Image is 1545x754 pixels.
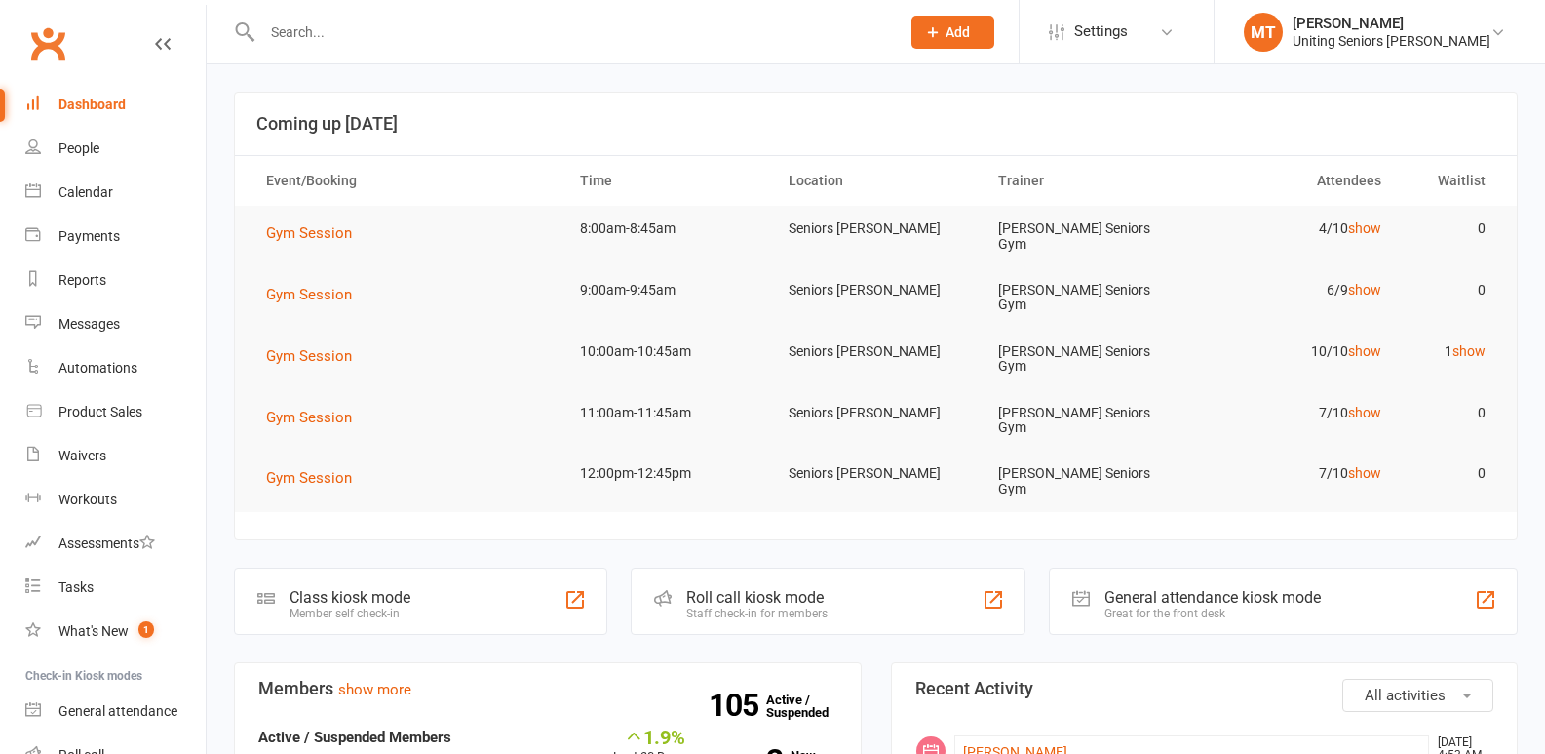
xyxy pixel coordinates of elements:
button: Gym Session [266,344,366,368]
td: Seniors [PERSON_NAME] [771,390,981,436]
td: 0 [1399,206,1503,252]
button: All activities [1342,679,1493,712]
td: [PERSON_NAME] Seniors Gym [981,390,1190,452]
div: What's New [58,623,129,639]
a: Tasks [25,566,206,610]
div: Calendar [58,184,113,200]
td: 9:00am-9:45am [562,267,772,313]
a: Reports [25,258,206,302]
a: Workouts [25,478,206,522]
td: 7/10 [1189,451,1399,496]
a: Messages [25,302,206,346]
div: 1.9% [613,726,685,747]
a: show [1348,405,1381,420]
button: Gym Session [266,283,366,306]
div: Member self check-in [290,607,410,620]
div: Payments [58,228,120,244]
a: show [1348,282,1381,298]
div: [PERSON_NAME] [1293,15,1490,32]
td: [PERSON_NAME] Seniors Gym [981,329,1190,390]
strong: Active / Suspended Members [258,729,451,746]
a: Clubworx [23,20,72,68]
td: 4/10 [1189,206,1399,252]
span: Gym Session [266,347,352,365]
td: 0 [1399,390,1503,436]
th: Attendees [1189,156,1399,206]
div: Uniting Seniors [PERSON_NAME] [1293,32,1490,50]
span: Settings [1074,10,1128,54]
th: Event/Booking [249,156,562,206]
a: show more [338,681,411,698]
th: Trainer [981,156,1190,206]
div: Class kiosk mode [290,588,410,607]
button: Add [911,16,994,49]
div: People [58,140,99,156]
td: 7/10 [1189,390,1399,436]
span: Gym Session [266,469,352,487]
div: Messages [58,316,120,332]
a: People [25,127,206,171]
h3: Members [258,679,837,698]
a: What's New1 [25,610,206,654]
td: Seniors [PERSON_NAME] [771,451,981,496]
span: All activities [1365,687,1446,704]
td: 11:00am-11:45am [562,390,772,436]
td: [PERSON_NAME] Seniors Gym [981,206,1190,267]
span: Gym Session [266,224,352,242]
td: [PERSON_NAME] Seniors Gym [981,267,1190,329]
div: Reports [58,272,106,288]
div: General attendance [58,703,177,719]
strong: 105 [709,691,766,720]
div: Automations [58,360,137,376]
th: Waitlist [1399,156,1503,206]
button: Gym Session [266,406,366,429]
a: Waivers [25,434,206,478]
a: Product Sales [25,390,206,434]
td: 12:00pm-12:45pm [562,451,772,496]
div: Workouts [58,492,117,507]
a: Payments [25,215,206,258]
td: 0 [1399,267,1503,313]
div: Waivers [58,448,106,463]
td: 10:00am-10:45am [562,329,772,375]
div: Assessments [58,536,155,551]
th: Time [562,156,772,206]
div: Great for the front desk [1104,607,1321,620]
div: Dashboard [58,97,126,112]
a: General attendance kiosk mode [25,690,206,734]
a: show [1348,465,1381,481]
td: [PERSON_NAME] Seniors Gym [981,451,1190,512]
div: Roll call kiosk mode [686,588,828,607]
td: 8:00am-8:45am [562,206,772,252]
a: show [1348,220,1381,236]
th: Location [771,156,981,206]
td: Seniors [PERSON_NAME] [771,267,981,313]
td: 0 [1399,451,1503,496]
div: General attendance kiosk mode [1104,588,1321,607]
td: Seniors [PERSON_NAME] [771,329,981,375]
a: Dashboard [25,83,206,127]
a: Calendar [25,171,206,215]
span: 1 [138,621,154,638]
span: Gym Session [266,409,352,426]
div: Product Sales [58,404,142,419]
a: show [1348,343,1381,359]
span: Add [946,24,970,40]
span: Gym Session [266,286,352,303]
a: 105Active / Suspended [766,679,852,734]
td: 10/10 [1189,329,1399,375]
a: show [1452,343,1486,359]
button: Gym Session [266,466,366,490]
a: Assessments [25,522,206,566]
td: 1 [1399,329,1503,375]
h3: Recent Activity [915,679,1494,698]
input: Search... [256,19,886,46]
div: Staff check-in for members [686,607,828,620]
div: MT [1244,13,1283,52]
div: Tasks [58,579,94,595]
td: Seniors [PERSON_NAME] [771,206,981,252]
a: Automations [25,346,206,390]
td: 6/9 [1189,267,1399,313]
button: Gym Session [266,221,366,245]
h3: Coming up [DATE] [256,114,1495,134]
